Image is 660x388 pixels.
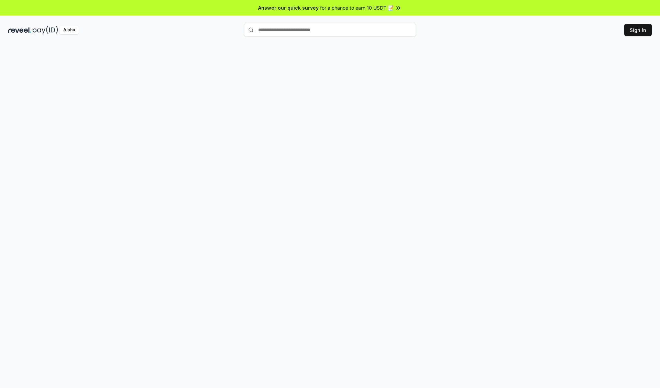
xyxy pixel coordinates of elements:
img: reveel_dark [8,26,31,34]
span: for a chance to earn 10 USDT 📝 [320,4,394,11]
div: Alpha [59,26,79,34]
button: Sign In [624,24,652,36]
span: Answer our quick survey [258,4,319,11]
img: pay_id [33,26,58,34]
